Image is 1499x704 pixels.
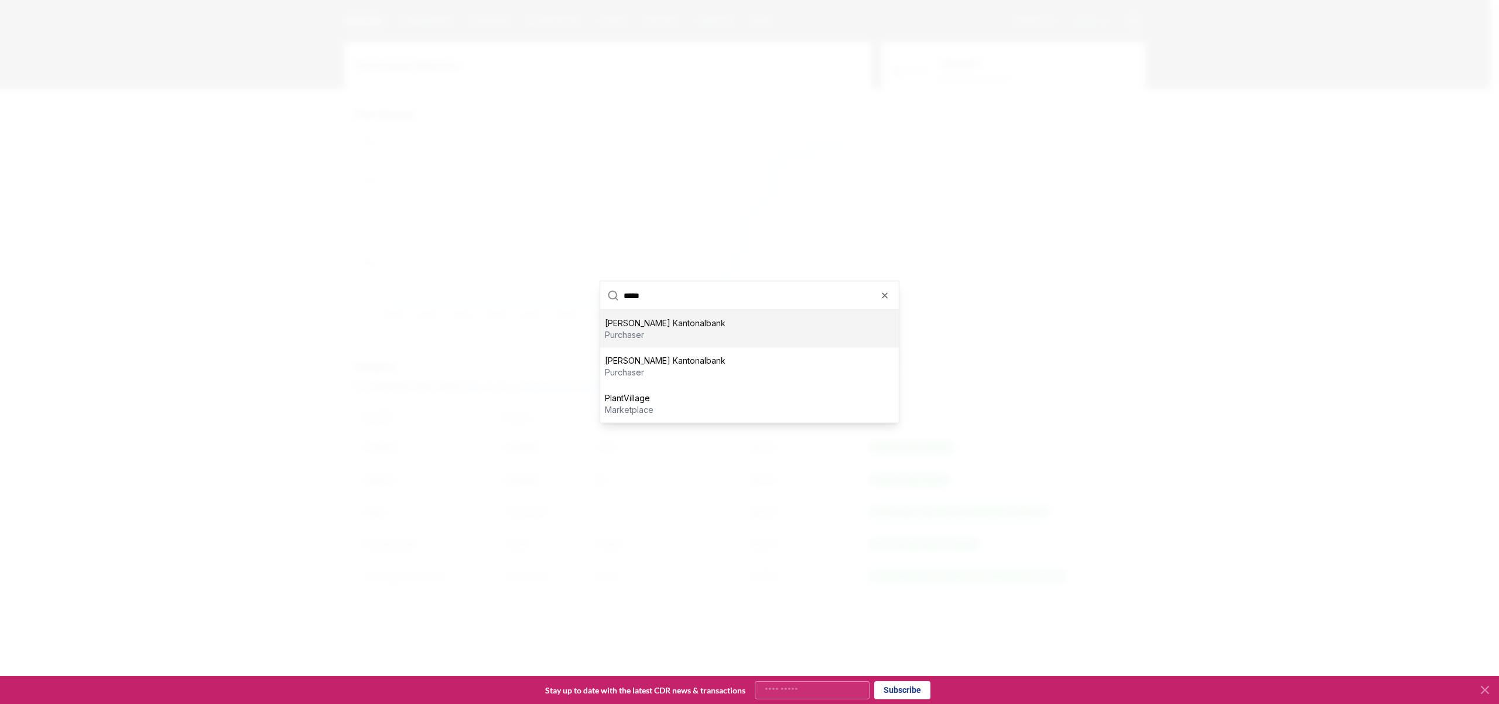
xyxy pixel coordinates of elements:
p: purchaser [605,367,725,378]
p: [PERSON_NAME] Kantonalbank [605,317,725,329]
p: [PERSON_NAME] Kantonalbank [605,355,725,367]
p: purchaser [605,329,725,341]
p: PlantVillage [605,392,653,404]
p: marketplace [605,404,653,416]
